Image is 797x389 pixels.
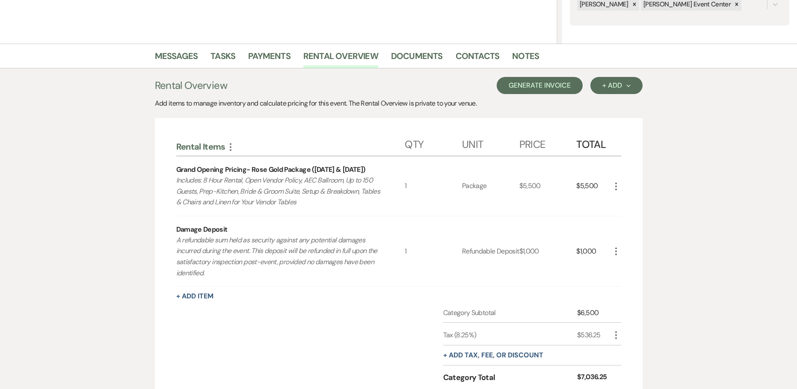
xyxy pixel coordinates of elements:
button: + Add Item [176,293,213,300]
div: Refundable Deposit [462,216,519,286]
div: $7,036.25 [577,372,610,383]
div: Price [519,130,577,156]
p: Includes: 8 Hour Rental, Open Vendor Policy, AEC Ballroom, Up to 150 Guests, Prep-Kitchen, Bride ... [176,175,382,208]
button: + Add tax, fee, or discount [443,352,543,359]
div: $1,000 [576,216,610,286]
div: 1 [405,216,462,286]
div: Damage Deposit [176,224,228,235]
div: Category Total [443,372,578,383]
div: 1 [405,156,462,216]
a: Contacts [456,49,500,68]
div: Qty [405,130,462,156]
div: Grand Opening Pricing- Rose Gold Package ([DATE] & [DATE]) [176,165,365,175]
div: $5,500 [576,156,610,216]
div: Category Subtotal [443,308,578,318]
div: $536.25 [577,330,610,340]
a: Tasks [210,49,235,68]
button: + Add [590,77,642,94]
a: Messages [155,49,198,68]
div: Add items to manage inventory and calculate pricing for this event. The Rental Overview is privat... [155,98,643,109]
h3: Rental Overview [155,78,227,93]
a: Notes [512,49,539,68]
div: Tax (8.25%) [443,330,578,340]
div: Package [462,156,519,216]
a: Payments [248,49,290,68]
a: Rental Overview [303,49,378,68]
div: Unit [462,130,519,156]
button: Generate Invoice [497,77,583,94]
div: $5,500 [519,156,577,216]
div: Rental Items [176,141,405,152]
div: $1,000 [519,216,577,286]
div: Total [576,130,610,156]
p: A refundable sum held as security against any potential damages incurred during the event. This d... [176,235,382,278]
div: $6,500 [577,308,610,318]
a: Documents [391,49,443,68]
div: + Add [602,82,630,89]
